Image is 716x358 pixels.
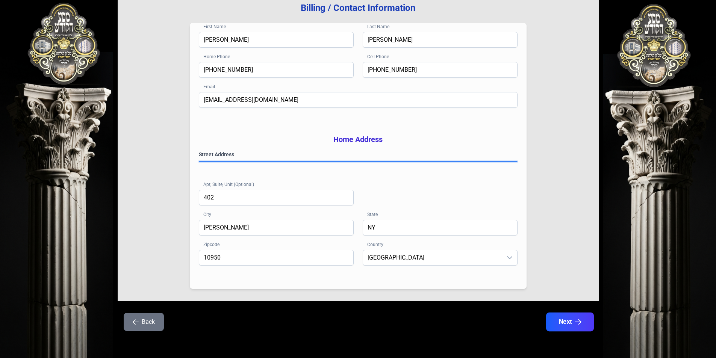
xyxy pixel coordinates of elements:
[124,313,164,331] button: Back
[199,134,518,145] h3: Home Address
[546,313,593,331] button: Next
[502,250,517,265] div: dropdown trigger
[199,190,354,205] input: e.g. Apt 4B, Suite 200
[363,250,502,265] span: United States
[130,2,587,14] h3: Billing / Contact Information
[199,151,518,158] label: Street Address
